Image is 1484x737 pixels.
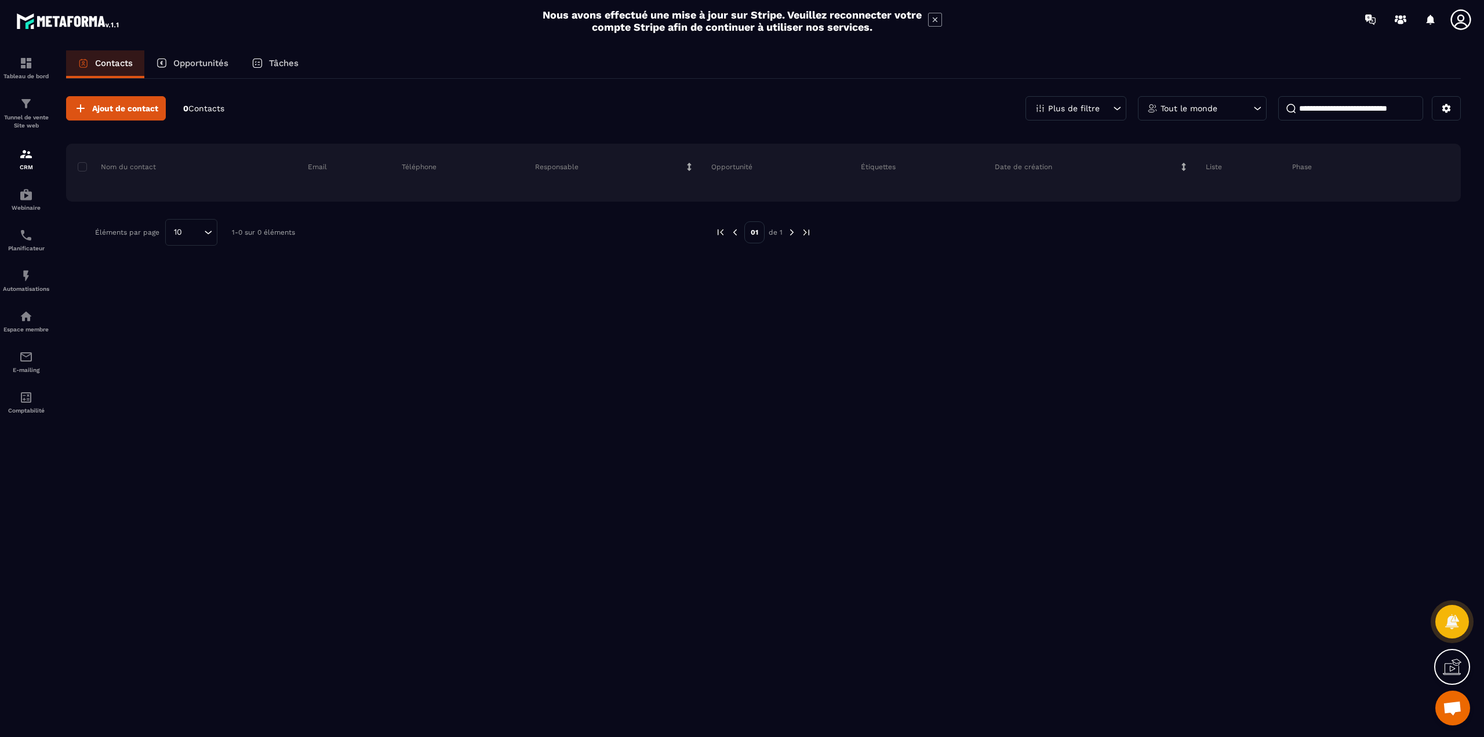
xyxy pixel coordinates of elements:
img: accountant [19,391,33,404]
img: formation [19,97,33,111]
p: Date de création [995,162,1052,172]
input: Search for option [186,226,201,239]
p: Tout le monde [1161,104,1217,112]
p: 1-0 sur 0 éléments [232,228,295,236]
p: Éléments par page [95,228,159,236]
span: 10 [170,226,186,239]
p: 01 [744,221,765,243]
p: de 1 [769,228,783,237]
img: scheduler [19,228,33,242]
p: E-mailing [3,367,49,373]
h2: Nous avons effectué une mise à jour sur Stripe. Veuillez reconnecter votre compte Stripe afin de ... [542,9,922,33]
p: Tunnel de vente Site web [3,114,49,130]
a: accountantaccountantComptabilité [3,382,49,422]
p: Email [308,162,327,172]
a: automationsautomationsEspace membre [3,301,49,341]
p: Phase [1292,162,1312,172]
a: Tâches [240,50,310,78]
img: prev [715,227,726,238]
img: next [787,227,797,238]
img: automations [19,269,33,283]
a: emailemailE-mailing [3,341,49,382]
img: prev [730,227,740,238]
p: Liste [1206,162,1222,172]
a: automationsautomationsWebinaire [3,179,49,220]
p: 0 [183,103,224,114]
a: Opportunités [144,50,240,78]
a: automationsautomationsAutomatisations [3,260,49,301]
p: Opportunités [173,58,228,68]
p: Téléphone [402,162,437,172]
p: Nom du contact [78,162,156,172]
a: Contacts [66,50,144,78]
p: Planificateur [3,245,49,251]
p: Espace membre [3,326,49,333]
a: formationformationTableau de bord [3,48,49,88]
p: Comptabilité [3,407,49,414]
div: Search for option [165,219,217,246]
p: Responsable [535,162,579,172]
img: formation [19,147,33,161]
img: automations [19,188,33,202]
p: Webinaire [3,205,49,211]
a: formationformationCRM [3,138,49,179]
a: formationformationTunnel de vente Site web [3,88,49,138]
p: Tâches [269,58,299,68]
p: Tableau de bord [3,73,49,79]
p: Opportunité [711,162,752,172]
p: Contacts [95,58,133,68]
p: Automatisations [3,286,49,292]
p: Plus de filtre [1048,104,1100,112]
p: CRM [3,164,49,170]
div: Mở cuộc trò chuyện [1435,691,1470,725]
img: formation [19,56,33,70]
span: Contacts [188,104,224,113]
img: logo [16,10,121,31]
button: Ajout de contact [66,96,166,121]
span: Ajout de contact [92,103,158,114]
a: schedulerschedulerPlanificateur [3,220,49,260]
img: next [801,227,812,238]
img: email [19,350,33,364]
p: Étiquettes [861,162,896,172]
img: automations [19,309,33,323]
